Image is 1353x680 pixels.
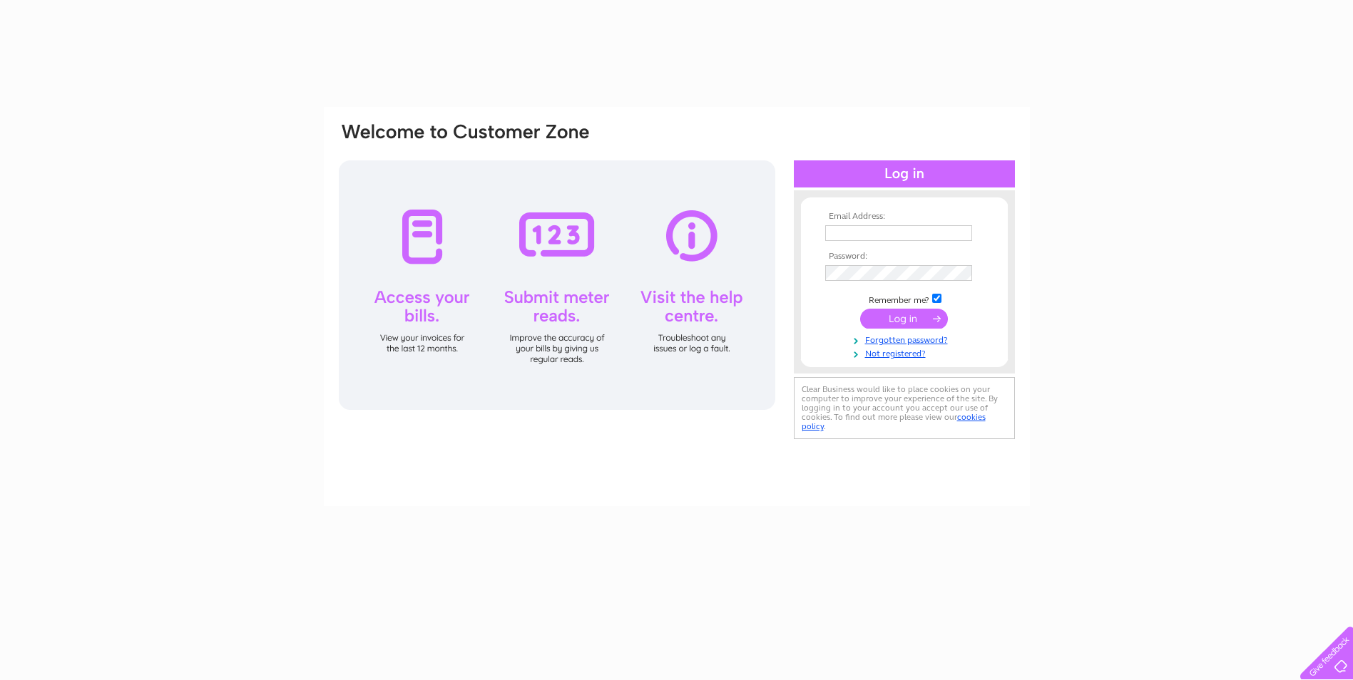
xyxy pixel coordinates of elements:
[825,346,987,359] a: Not registered?
[822,252,987,262] th: Password:
[822,292,987,306] td: Remember me?
[822,212,987,222] th: Email Address:
[794,377,1015,439] div: Clear Business would like to place cookies on your computer to improve your experience of the sit...
[802,412,986,431] a: cookies policy
[860,309,948,329] input: Submit
[825,332,987,346] a: Forgotten password?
